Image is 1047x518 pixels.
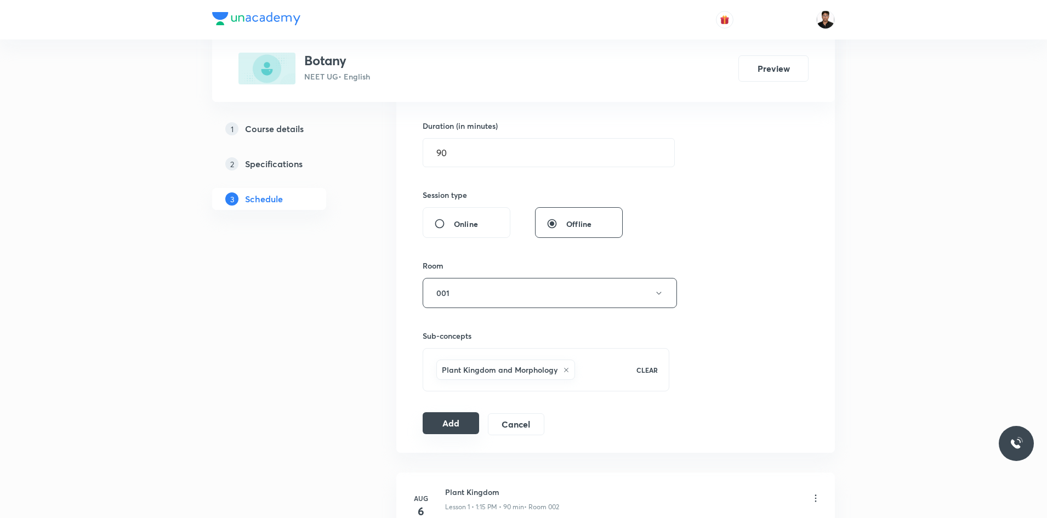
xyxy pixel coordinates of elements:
[738,55,809,82] button: Preview
[636,365,658,375] p: CLEAR
[720,15,730,25] img: avatar
[423,330,669,341] h6: Sub-concepts
[423,139,674,167] input: 90
[423,260,443,271] h6: Room
[304,53,370,69] h3: Botany
[423,412,479,434] button: Add
[454,218,478,230] span: Online
[423,189,467,201] h6: Session type
[238,53,295,84] img: DBD3933A-567C-4556-AD58-1961687ED0F4_plus.png
[524,502,559,512] p: • Room 002
[245,157,303,170] h5: Specifications
[212,118,361,140] a: 1Course details
[445,486,559,498] h6: Plant Kingdom
[212,12,300,28] a: Company Logo
[716,11,733,29] button: avatar
[225,157,238,170] p: 2
[816,10,835,29] img: Faisal Adeeb
[225,122,238,135] p: 1
[212,12,300,25] img: Company Logo
[566,218,591,230] span: Offline
[245,122,304,135] h5: Course details
[245,192,283,206] h5: Schedule
[445,502,524,512] p: Lesson 1 • 1:15 PM • 90 min
[423,120,498,132] h6: Duration (in minutes)
[488,413,544,435] button: Cancel
[212,153,361,175] a: 2Specifications
[1010,437,1023,450] img: ttu
[304,71,370,82] p: NEET UG • English
[423,278,677,308] button: 001
[442,364,557,375] h6: Plant Kingdom and Morphology
[410,493,432,503] h6: Aug
[225,192,238,206] p: 3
